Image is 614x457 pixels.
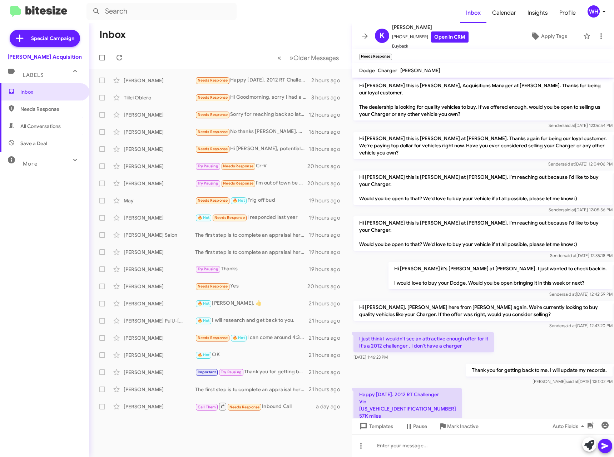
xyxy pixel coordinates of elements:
[553,420,587,433] span: Auto Fields
[124,180,195,187] div: [PERSON_NAME]
[309,197,346,204] div: 19 hours ago
[198,215,210,220] span: 🔥 Hot
[309,128,346,136] div: 16 hours ago
[353,171,613,205] p: Hi [PERSON_NAME] this is [PERSON_NAME] at [PERSON_NAME]. I'm reaching out because I'd like to buy...
[198,147,228,151] span: Needs Response
[549,207,613,212] span: Sender [DATE] 12:05:56 PM
[309,146,346,153] div: 18 hours ago
[562,161,575,167] span: said at
[124,317,195,324] div: [PERSON_NAME] Pu'U-[PERSON_NAME]
[566,379,578,384] span: said at
[549,323,613,328] span: Sender [DATE] 12:47:20 PM
[433,420,484,433] button: Mark Inactive
[309,352,346,359] div: 21 hours ago
[124,231,195,239] div: [PERSON_NAME] Salon
[198,370,216,374] span: Important
[307,283,346,290] div: 20 hours ago
[522,3,554,23] span: Insights
[392,23,469,31] span: [PERSON_NAME]
[223,164,253,168] span: Needs Response
[195,265,309,273] div: Thanks
[195,76,311,84] div: Happy [DATE]. 2012 RT Challenger Vin [US_VEHICLE_IDENTIFICATION_NUMBER] 57K miles Exaust , rims ,...
[392,31,469,43] span: [PHONE_NUMBER]
[447,420,479,433] span: Mark Inactive
[309,300,346,307] div: 21 hours ago
[353,388,462,429] p: Happy [DATE]. 2012 RT Challenger Vin [US_VEHICLE_IDENTIFICATION_NUMBER] 57K miles Exaust , rims ,...
[221,370,242,374] span: Try Pausing
[195,196,309,205] div: Frig off bud
[195,93,311,102] div: Hi Goodmorning, sorry I had a busy day [DATE] and I would love to sell it but the only thing is t...
[198,198,228,203] span: Needs Response
[359,54,392,60] small: Needs Response
[198,267,218,271] span: Try Pausing
[198,181,218,186] span: Try Pausing
[195,368,309,376] div: Thank you for getting back to me. I will update my records.
[233,335,245,340] span: 🔥 Hot
[466,364,613,377] p: Thank you for getting back to me. I will update my records.
[124,266,195,273] div: [PERSON_NAME]
[124,334,195,341] div: [PERSON_NAME]
[198,95,228,100] span: Needs Response
[195,386,309,393] div: The first step is to complete an appraisal here at the dealership. Once we complete an inspection...
[400,67,440,74] span: [PERSON_NAME]
[8,53,82,60] div: [PERSON_NAME] Acquisition
[564,253,576,258] span: said at
[229,405,260,409] span: Needs Response
[20,123,61,130] span: All Conversations
[223,181,253,186] span: Needs Response
[486,3,522,23] a: Calendar
[198,353,210,357] span: 🔥 Hot
[20,105,81,113] span: Needs Response
[353,132,613,159] p: Hi [PERSON_NAME] this is [PERSON_NAME] at [PERSON_NAME]. Thanks again for being our loyal custome...
[195,316,309,325] div: I will research and get back to you.
[549,291,613,297] span: Sender [DATE] 12:42:59 PM
[198,129,228,134] span: Needs Response
[124,163,195,170] div: [PERSON_NAME]
[198,318,210,323] span: 🔥 Hot
[124,94,195,101] div: Tiilei Oblero
[309,231,346,239] div: 19 hours ago
[285,50,343,65] button: Next
[273,50,286,65] button: Previous
[124,77,195,84] div: [PERSON_NAME]
[198,164,218,168] span: Try Pausing
[550,253,613,258] span: Sender [DATE] 12:35:18 PM
[311,77,346,84] div: 2 hours ago
[23,72,44,78] span: Labels
[198,284,228,289] span: Needs Response
[413,420,427,433] span: Pause
[309,369,346,376] div: 21 hours ago
[195,110,309,119] div: Sorry for reaching back so late. But yes I definitely would. Mahalo for contacting me lmk
[563,123,575,128] span: said at
[124,369,195,376] div: [PERSON_NAME]
[563,291,576,297] span: said at
[124,197,195,204] div: May
[554,3,581,23] span: Profile
[378,67,397,74] span: Charger
[195,128,309,136] div: No thanks [PERSON_NAME]. We finally have all the mirrors and seats adjusted and we are to old to ...
[533,379,613,384] span: [PERSON_NAME] [DATE] 1:51:02 PM
[124,352,195,359] div: [PERSON_NAME]
[353,301,613,321] p: Hi [PERSON_NAME]. [PERSON_NAME] here from [PERSON_NAME] again. We’re currently looking to buy qua...
[353,79,613,121] p: Hi [PERSON_NAME] this is [PERSON_NAME], Acquisitions Manager at [PERSON_NAME]. Thanks for being o...
[124,128,195,136] div: [PERSON_NAME]
[353,216,613,251] p: Hi [PERSON_NAME] this is [PERSON_NAME] at [PERSON_NAME]. I'm reaching out because I'd like to buy...
[198,335,228,340] span: Needs Response
[431,31,469,43] a: Open in CRM
[548,161,613,167] span: Sender [DATE] 12:04:06 PM
[195,249,309,256] div: The first step is to complete an appraisal here at the dealership. Once we complete an inspection...
[195,402,316,411] div: Inbound Call
[358,420,393,433] span: Templates
[124,146,195,153] div: [PERSON_NAME]
[195,351,309,359] div: OK
[309,317,346,324] div: 21 hours ago
[195,179,307,187] div: I'm out of town be back in September. I'll contact you then
[392,43,469,50] span: Buyback
[547,420,593,433] button: Auto Fields
[124,386,195,393] div: [PERSON_NAME]
[353,354,388,360] span: [DATE] 1:46:23 PM
[307,163,346,170] div: 20 hours ago
[198,112,228,117] span: Needs Response
[195,213,309,222] div: I responded last year
[309,266,346,273] div: 19 hours ago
